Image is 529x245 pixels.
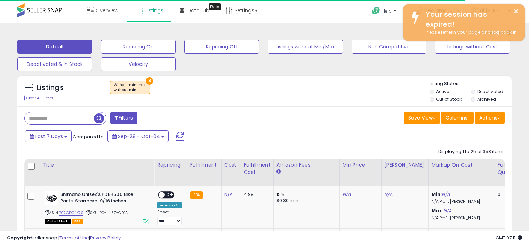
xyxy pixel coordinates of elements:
button: Velocity [101,57,176,71]
p: Listing States: [430,81,512,87]
th: The percentage added to the cost of goods (COGS) that forms the calculator for Min & Max prices. [428,159,495,186]
div: $0.30 min [276,198,334,204]
div: Displaying 1 to 25 of 358 items [438,148,505,155]
div: Min Price [343,161,378,169]
div: Amazon Fees [276,161,337,169]
button: Columns [441,112,474,124]
div: Repricing [157,161,184,169]
button: Listings without Cost [435,40,510,54]
div: Markup on Cost [432,161,492,169]
button: Actions [475,112,505,124]
div: without min [114,87,146,92]
div: Preset: [157,210,182,225]
b: Max: [432,207,444,214]
button: Save View [404,112,440,124]
a: Terms of Use [59,235,89,241]
span: Help [382,8,392,14]
a: N/A [443,207,452,214]
div: Please refresh your page and log back in [420,29,520,36]
span: Last 7 Days [35,133,63,140]
div: 15% [276,191,334,198]
div: Fulfillment [190,161,218,169]
i: Get Help [372,6,380,15]
div: 0 [498,191,519,198]
div: Tooltip anchor [209,3,221,10]
button: × [513,7,519,16]
span: Columns [446,114,467,121]
p: N/A Profit [PERSON_NAME] [432,216,489,221]
button: × [146,77,153,85]
button: Repricing On [101,40,176,54]
span: Compared to: [73,133,105,140]
div: seller snap | | [7,235,121,242]
h5: Listings [37,83,64,93]
button: Last 7 Days [25,130,72,142]
a: N/A [224,191,233,198]
div: Fulfillment Cost [244,161,271,176]
div: 4.99 [244,191,268,198]
button: Repricing Off [184,40,259,54]
button: Default [17,40,92,54]
button: Deactivated & In Stock [17,57,92,71]
span: Overview [96,7,118,14]
label: Deactivated [477,89,503,94]
a: N/A [442,191,450,198]
a: Privacy Policy [90,235,121,241]
button: Sep-28 - Oct-04 [107,130,169,142]
div: Your session has expired! [420,9,520,29]
span: 2025-10-14 07:11 GMT [496,235,522,241]
small: FBA [190,191,203,199]
span: Listings [145,7,163,14]
span: All listings that are currently out of stock and unavailable for purchase on Amazon [45,219,71,224]
a: N/A [343,191,351,198]
button: Listings without Min/Max [268,40,343,54]
strong: Copyright [7,235,32,241]
button: Filters [110,112,137,124]
b: Min: [432,191,442,198]
b: Shimano Unisex's PDEH500 Bike Parts, Standard, 9/16 inches [60,191,145,206]
div: Clear All Filters [24,95,55,101]
span: Sep-28 - Oct-04 [118,133,160,140]
div: Title [43,161,151,169]
a: N/A [384,191,393,198]
span: Without min max : [114,82,146,93]
label: Archived [477,96,496,102]
div: Amazon AI [157,202,182,208]
label: Out of Stock [436,96,462,102]
img: 418ASd766CL._SL40_.jpg [45,191,58,205]
div: [PERSON_NAME] [384,161,426,169]
label: Active [436,89,449,94]
div: ASIN: [45,191,149,224]
button: Non Competitive [352,40,426,54]
span: OFF [165,192,176,198]
small: Amazon Fees. [276,169,281,175]
div: Cost [224,161,238,169]
span: | SKU: PC-LH5Z-C91A [85,210,128,215]
a: B07CDQ4K7S [59,210,83,216]
p: N/A Profit [PERSON_NAME] [432,199,489,204]
div: Fulfillable Quantity [498,161,522,176]
a: Help [367,1,403,23]
span: DataHub [187,7,209,14]
span: FBA [72,219,83,224]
